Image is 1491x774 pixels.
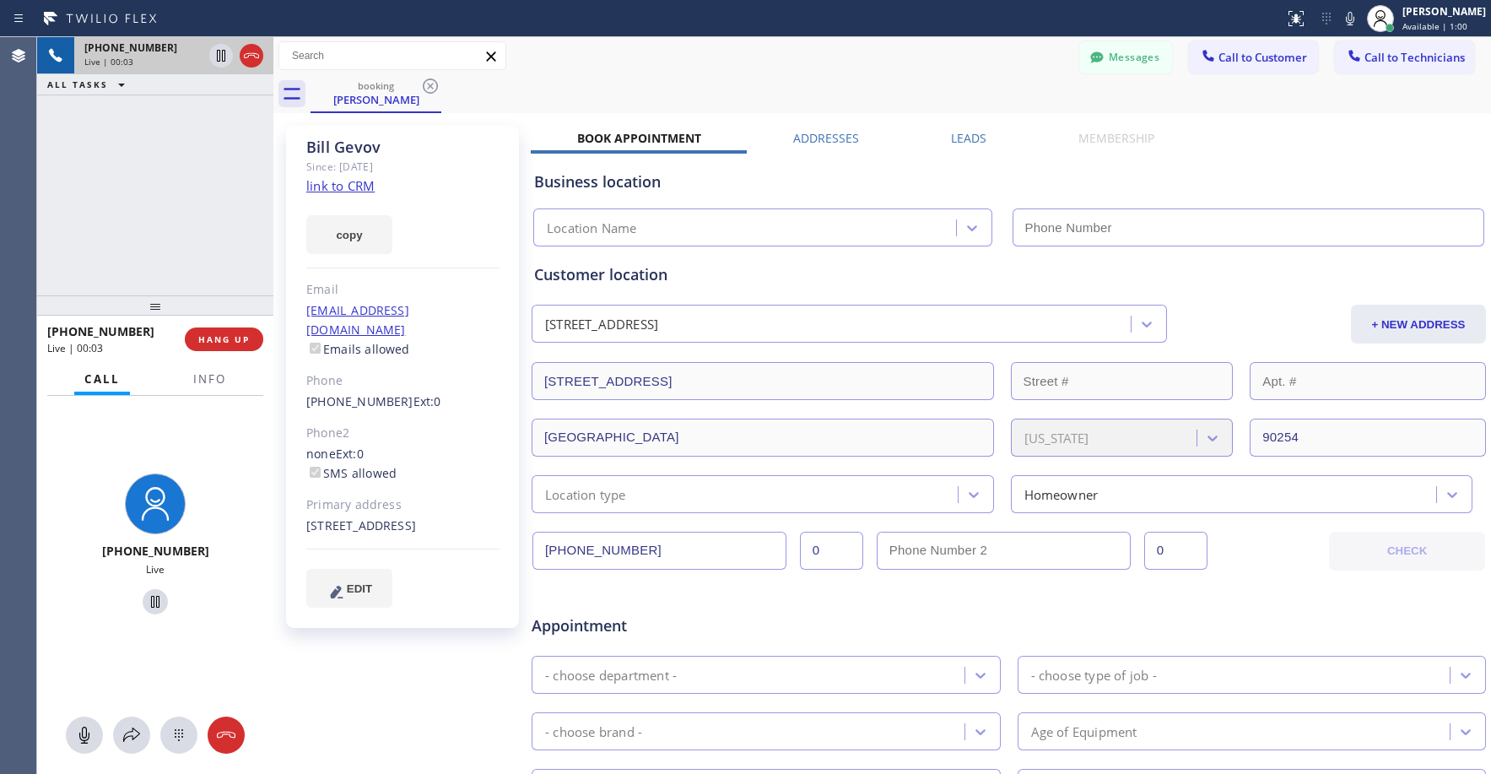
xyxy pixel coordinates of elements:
[193,371,226,387] span: Info
[1250,419,1486,457] input: ZIP
[1079,41,1172,73] button: Messages
[208,717,245,754] button: Hang up
[1364,50,1465,65] span: Call to Technicians
[146,562,165,576] span: Live
[84,56,133,68] span: Live | 00:03
[84,41,177,55] span: [PHONE_NUMBER]
[306,280,500,300] div: Email
[306,495,500,515] div: Primary address
[1250,362,1486,400] input: Apt. #
[1329,532,1485,571] button: CHECK
[312,79,440,92] div: booking
[532,419,994,457] input: City
[1078,130,1154,146] label: Membership
[183,363,236,396] button: Info
[534,263,1483,286] div: Customer location
[306,517,500,536] div: [STREET_ADDRESS]
[1335,41,1474,73] button: Call to Technicians
[547,219,637,238] div: Location Name
[306,177,375,194] a: link to CRM
[312,92,440,107] div: [PERSON_NAME]
[347,582,372,595] span: EDIT
[1338,7,1362,30] button: Mute
[1189,41,1318,73] button: Call to Customer
[1024,484,1099,504] div: Homeowner
[102,543,209,559] span: [PHONE_NUMBER]
[306,371,500,391] div: Phone
[1218,50,1307,65] span: Call to Customer
[310,343,321,354] input: Emails allowed
[185,327,263,351] button: HANG UP
[113,717,150,754] button: Open directory
[545,722,642,741] div: - choose brand -
[47,78,108,90] span: ALL TASKS
[1144,532,1207,570] input: Ext. 2
[306,138,500,157] div: Bill Gevov
[306,465,397,481] label: SMS allowed
[209,44,233,68] button: Hold Customer
[951,130,986,146] label: Leads
[545,484,626,504] div: Location type
[877,532,1131,570] input: Phone Number 2
[1351,305,1486,344] button: + NEW ADDRESS
[800,532,863,570] input: Ext.
[336,446,364,462] span: Ext: 0
[1013,208,1485,246] input: Phone Number
[240,44,263,68] button: Hang up
[66,717,103,754] button: Mute
[279,42,505,69] input: Search
[1031,722,1137,741] div: Age of Equipment
[74,363,130,396] button: Call
[47,341,103,355] span: Live | 00:03
[306,341,410,357] label: Emails allowed
[143,589,168,614] button: Hold Customer
[306,215,392,254] button: copy
[793,130,859,146] label: Addresses
[84,371,120,387] span: Call
[1402,4,1486,19] div: [PERSON_NAME]
[198,333,250,345] span: HANG UP
[532,532,786,570] input: Phone Number
[413,393,441,409] span: Ext: 0
[545,315,658,334] div: [STREET_ADDRESS]
[306,157,500,176] div: Since: [DATE]
[1031,665,1157,685] div: - choose type of job -
[534,170,1483,193] div: Business location
[545,665,677,685] div: - choose department -
[312,75,440,111] div: Bill Gevov
[160,717,197,754] button: Open dialpad
[1402,20,1467,32] span: Available | 1:00
[306,569,392,608] button: EDIT
[306,302,409,338] a: [EMAIL_ADDRESS][DOMAIN_NAME]
[47,323,154,339] span: [PHONE_NUMBER]
[310,467,321,478] input: SMS allowed
[306,445,500,484] div: none
[532,614,847,637] span: Appointment
[306,424,500,443] div: Phone2
[577,130,701,146] label: Book Appointment
[532,362,994,400] input: Address
[1011,362,1234,400] input: Street #
[37,74,142,95] button: ALL TASKS
[306,393,413,409] a: [PHONE_NUMBER]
